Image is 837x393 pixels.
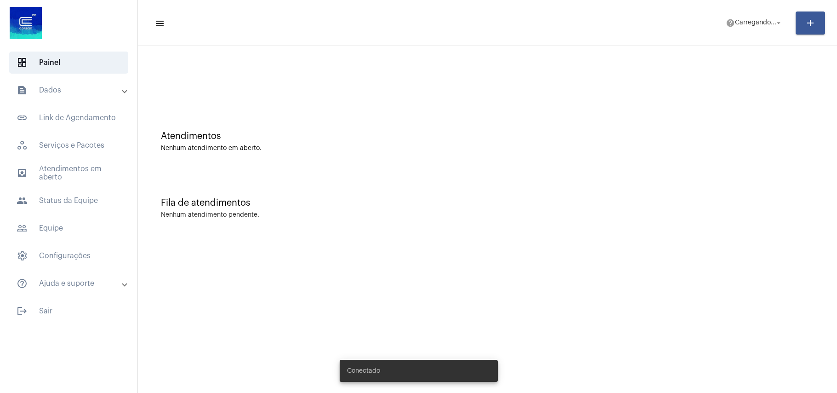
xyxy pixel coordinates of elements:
[161,212,259,219] div: Nenhum atendimento pendente.
[17,250,28,261] span: sidenav icon
[154,18,164,29] mat-icon: sidenav icon
[9,245,128,267] span: Configurações
[17,112,28,123] mat-icon: sidenav icon
[17,168,28,179] mat-icon: sidenav icon
[9,162,128,184] span: Atendimentos em aberto
[774,19,783,27] mat-icon: arrow_drop_down
[17,140,28,151] span: sidenav icon
[347,366,380,376] span: Conectado
[17,223,28,234] mat-icon: sidenav icon
[6,272,137,295] mat-expansion-panel-header: sidenav iconAjuda e suporte
[17,85,123,96] mat-panel-title: Dados
[161,198,814,208] div: Fila de atendimentos
[735,20,776,26] span: Carregando...
[17,195,28,206] mat-icon: sidenav icon
[17,306,28,317] mat-icon: sidenav icon
[17,85,28,96] mat-icon: sidenav icon
[9,300,128,322] span: Sair
[17,57,28,68] span: sidenav icon
[9,52,128,74] span: Painel
[17,278,123,289] mat-panel-title: Ajuda e suporte
[805,17,816,29] mat-icon: add
[9,134,128,156] span: Serviços e Pacotes
[161,131,814,141] div: Atendimentos
[17,278,28,289] mat-icon: sidenav icon
[6,79,137,101] mat-expansion-panel-header: sidenav iconDados
[726,18,735,28] mat-icon: help
[720,14,788,32] button: Carregando...
[9,190,128,212] span: Status da Equipe
[9,107,128,129] span: Link de Agendamento
[9,217,128,239] span: Equipe
[161,145,814,152] div: Nenhum atendimento em aberto.
[7,5,44,41] img: d4669ae0-8c07-2337-4f67-34b0df7f5ae4.jpeg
